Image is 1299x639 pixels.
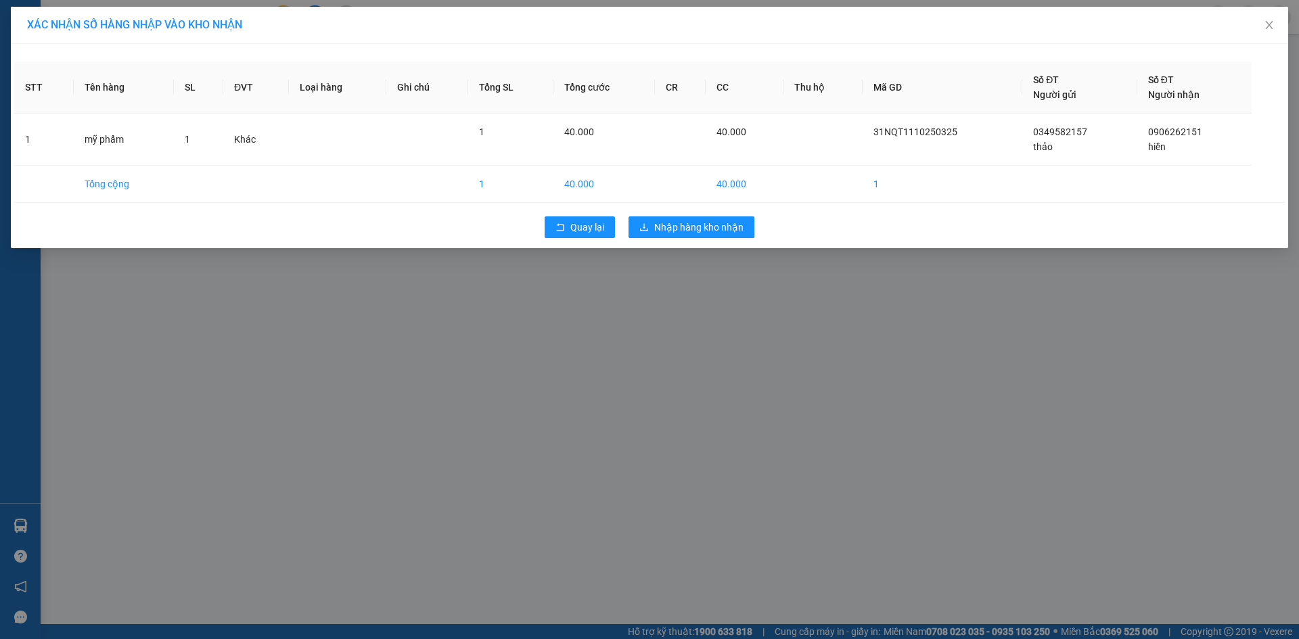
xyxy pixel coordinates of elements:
[1264,20,1275,30] span: close
[783,62,863,114] th: Thu hộ
[386,62,468,114] th: Ghi chú
[1033,126,1087,137] span: 0349582157
[863,166,1022,203] td: 1
[706,62,783,114] th: CC
[289,62,386,114] th: Loại hàng
[863,62,1022,114] th: Mã GD
[639,222,649,233] span: download
[873,126,957,137] span: 31NQT1110250325
[545,216,615,238] button: rollbackQuay lại
[1033,74,1059,85] span: Số ĐT
[629,216,754,238] button: downloadNhập hàng kho nhận
[706,166,783,203] td: 40.000
[74,166,174,203] td: Tổng cộng
[570,220,604,235] span: Quay lại
[553,166,655,203] td: 40.000
[27,18,242,31] span: XÁC NHẬN SỐ HÀNG NHẬP VÀO KHO NHẬN
[1148,89,1200,100] span: Người nhận
[1033,141,1053,152] span: thảo
[468,166,553,203] td: 1
[716,126,746,137] span: 40.000
[564,126,594,137] span: 40.000
[223,114,289,166] td: Khác
[74,114,174,166] td: mỹ phẩm
[1148,74,1174,85] span: Số ĐT
[468,62,553,114] th: Tổng SL
[1250,7,1288,45] button: Close
[1148,126,1202,137] span: 0906262151
[655,62,706,114] th: CR
[654,220,744,235] span: Nhập hàng kho nhận
[553,62,655,114] th: Tổng cước
[174,62,223,114] th: SL
[223,62,289,114] th: ĐVT
[1148,141,1166,152] span: hiền
[14,114,74,166] td: 1
[14,62,74,114] th: STT
[479,126,484,137] span: 1
[74,62,174,114] th: Tên hàng
[185,134,190,145] span: 1
[555,222,565,233] span: rollback
[1033,89,1076,100] span: Người gửi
